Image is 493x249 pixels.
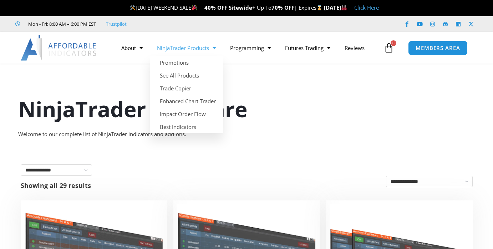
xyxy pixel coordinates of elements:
a: 0 [373,38,405,58]
a: Trustpilot [106,20,127,28]
ul: NinjaTrader Products [150,56,223,133]
p: Showing all 29 results [21,182,91,189]
nav: Menu [114,40,382,56]
a: Click Here [354,4,379,11]
a: Reviews [337,40,372,56]
div: Welcome to our complete list of NinjaTrader indicators and add-ons. [18,129,475,139]
a: NinjaTrader Products [150,40,223,56]
a: Best Indicators [150,120,223,133]
img: 🏭 [341,5,347,10]
strong: [DATE] [324,4,347,11]
a: Promotions [150,56,223,69]
span: MEMBERS AREA [416,45,460,51]
a: Programming [223,40,278,56]
a: About [114,40,150,56]
strong: 70% OFF [271,4,294,11]
span: [DATE] WEEKEND SALE + Up To | Expires [129,4,324,11]
a: Trade Copier [150,82,223,95]
a: Futures Trading [278,40,337,56]
select: Shop order [386,176,473,187]
a: Enhanced Chart Trader [150,95,223,108]
a: MEMBERS AREA [408,41,468,55]
strong: 40% OFF Sitewide [204,4,252,11]
h1: NinjaTrader Software [18,94,475,124]
img: LogoAI | Affordable Indicators – NinjaTrader [21,35,97,61]
img: 🎉 [192,5,197,10]
a: See All Products [150,69,223,82]
img: ⌛ [317,5,322,10]
a: Impact Order Flow [150,108,223,120]
span: 0 [391,40,396,46]
img: 🛠️ [130,5,135,10]
span: Mon - Fri: 8:00 AM – 6:00 PM EST [26,20,96,28]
